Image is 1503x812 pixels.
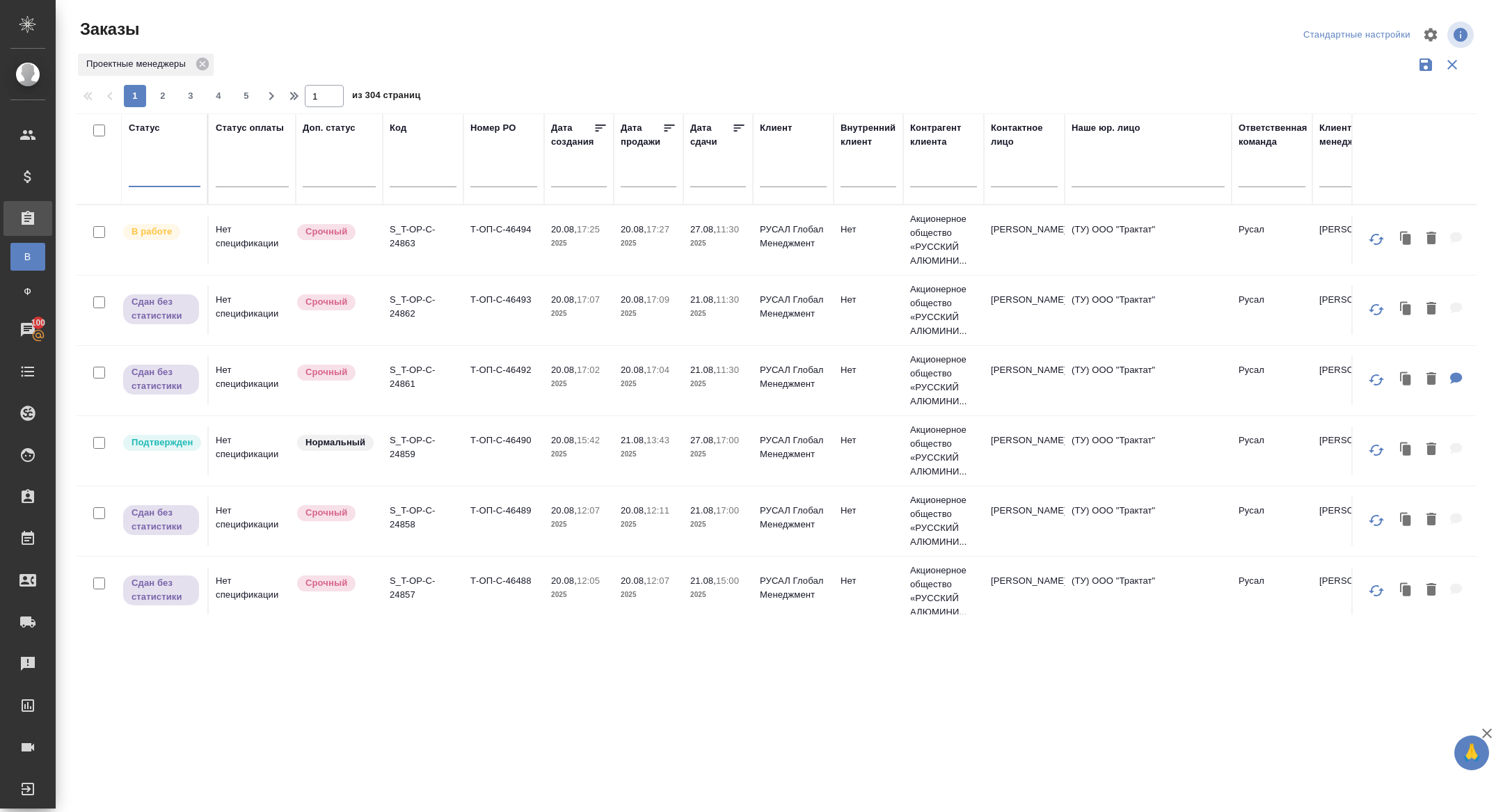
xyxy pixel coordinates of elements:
[390,293,456,321] p: S_T-OP-C-24862
[1393,295,1419,324] button: Клонировать
[1312,216,1393,264] td: [PERSON_NAME]
[77,18,139,40] span: Заказы
[152,85,174,107] button: 2
[760,433,827,461] p: РУСАЛ Глобал Менеджмент
[1454,735,1489,770] button: 🙏
[760,574,827,602] p: РУСАЛ Глобал Менеджмент
[17,285,38,298] span: Ф
[132,436,193,449] p: Подтвержден
[180,89,202,103] span: 3
[716,435,739,445] p: 17:00
[1319,121,1386,149] div: Клиентские менеджеры
[1393,225,1419,253] button: Клонировать
[690,575,716,586] p: 21.08,
[984,567,1065,616] td: [PERSON_NAME]
[1360,223,1393,256] button: Обновить
[463,216,544,264] td: Т-ОП-С-46494
[1360,363,1393,397] button: Обновить
[463,567,544,616] td: Т-ОП-С-46488
[690,237,746,250] p: 2025
[296,504,376,523] div: Выставляется автоматически, если на указанный объем услуг необходимо больше времени в стандартном...
[841,504,896,518] p: Нет
[3,312,52,347] a: 100
[690,365,716,375] p: 21.08,
[690,121,732,149] div: Дата сдачи
[1419,436,1443,464] button: Удалить
[122,574,200,607] div: Выставляет ПМ, когда заказ сдан КМу, но начисления еще не проведены
[1393,576,1419,605] button: Клонировать
[1072,121,1140,135] div: Наше юр. лицо
[86,57,191,71] p: Проектные менеджеры
[1065,356,1232,405] td: (ТУ) ООО "Трактат"
[209,567,296,616] td: Нет спецификации
[984,216,1065,264] td: [PERSON_NAME]
[621,121,662,149] div: Дата продажи
[1232,216,1312,264] td: Русал
[984,356,1065,405] td: [PERSON_NAME]
[132,365,191,393] p: Сдан без статистики
[463,356,544,405] td: Т-ОП-С-46492
[577,365,600,375] p: 17:02
[551,237,607,250] p: 2025
[1447,22,1477,48] span: Посмотреть информацию
[463,286,544,335] td: Т-ОП-С-46493
[470,121,516,135] div: Номер PO
[1419,225,1443,253] button: Удалить
[296,223,376,241] div: Выставляется автоматически, если на указанный объем услуг необходимо больше времени в стандартном...
[577,575,600,586] p: 12:05
[551,294,577,305] p: 20.08,
[296,574,376,593] div: Выставляется автоматически, если на указанный объем услуг необходимо больше времени в стандартном...
[132,576,191,604] p: Сдан без статистики
[209,356,296,405] td: Нет спецификации
[296,433,376,452] div: Статус по умолчанию для стандартных заказов
[1065,216,1232,264] td: (ТУ) ООО "Трактат"
[760,504,827,532] p: РУСАЛ Глобал Менеджмент
[716,294,739,305] p: 11:30
[577,294,600,305] p: 17:07
[690,294,716,305] p: 21.08,
[716,505,739,516] p: 17:00
[1312,286,1393,335] td: [PERSON_NAME]
[1065,567,1232,616] td: (ТУ) ООО "Трактат"
[1232,286,1312,335] td: Русал
[235,85,257,107] button: 5
[646,575,669,586] p: 12:07
[463,497,544,546] td: Т-ОП-С-46489
[646,505,669,516] p: 12:11
[690,518,746,532] p: 2025
[10,243,45,271] a: В
[1393,436,1419,464] button: Клонировать
[1065,497,1232,546] td: (ТУ) ООО "Трактат"
[984,427,1065,475] td: [PERSON_NAME]
[305,576,347,590] p: Срочный
[984,497,1065,546] td: [PERSON_NAME]
[621,237,676,250] p: 2025
[132,295,191,323] p: Сдан без статистики
[1413,51,1439,78] button: Сохранить фильтры
[390,504,456,532] p: S_T-OP-C-24858
[1419,365,1443,394] button: Удалить
[305,436,365,449] p: Нормальный
[910,212,977,268] p: Акционерное общество «РУССКИЙ АЛЮМИНИ...
[716,575,739,586] p: 15:00
[1393,365,1419,394] button: Клонировать
[122,433,200,452] div: Выставляет КМ после уточнения всех необходимых деталей и получения согласия клиента на запуск. С ...
[760,293,827,321] p: РУСАЛ Глобал Менеджмент
[78,54,214,76] div: Проектные менеджеры
[621,588,676,602] p: 2025
[305,295,347,309] p: Срочный
[1239,121,1307,149] div: Ответственная команда
[1360,574,1393,607] button: Обновить
[1439,51,1465,78] button: Сбросить фильтры
[1419,295,1443,324] button: Удалить
[305,225,347,239] p: Срочный
[1232,497,1312,546] td: Русал
[296,293,376,312] div: Выставляется автоматически, если на указанный объем услуг необходимо больше времени в стандартном...
[841,363,896,377] p: Нет
[760,121,792,135] div: Клиент
[690,447,746,461] p: 2025
[690,505,716,516] p: 21.08,
[551,307,607,321] p: 2025
[551,121,594,149] div: Дата создания
[390,121,406,135] div: Код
